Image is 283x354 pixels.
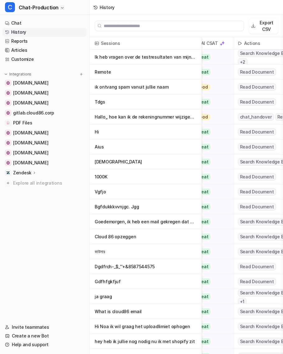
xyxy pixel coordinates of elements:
[191,259,230,274] button: Great
[194,293,211,300] span: Great
[2,46,87,55] a: Articles
[13,90,48,96] span: [DOMAIN_NAME]
[2,179,87,187] a: Explore all integrations
[194,279,211,285] span: Great
[194,204,211,210] span: Great
[5,180,11,186] img: explore all integrations
[2,37,87,46] a: Reports
[257,19,276,32] p: Export CSV
[2,340,87,349] a: Help and support
[95,214,196,229] p: Goedemorgen, ik heb een mail gekregen dat me sslcertificaat verloopt, en moet verlengen voor 175,...
[13,110,54,116] span: gitlab.cloud86.corp
[13,160,48,166] span: [DOMAIN_NAME]
[95,274,196,289] p: Gdfhfgkfjuf
[92,37,199,50] span: Sessions
[13,80,48,86] span: [DOMAIN_NAME]
[2,79,87,87] a: cloud86.io[DOMAIN_NAME]
[2,71,33,77] button: Integrations
[95,50,196,65] p: Ik heb vragen over de testresultaten van mijn website [DOMAIN_NAME]. Volgens internet
[95,319,196,334] p: Hi Noa ik wil graag het uploadlimiet ophogen
[6,151,10,155] img: www.strato.nl
[13,178,84,188] span: Explore all integrations
[191,65,230,80] button: Great
[2,138,87,147] a: www.hostinger.com[DOMAIN_NAME]
[2,119,87,127] a: PDF FilesPDF Files
[95,154,196,169] p: [DEMOGRAPHIC_DATA]
[191,334,230,349] button: Great
[194,114,210,120] span: Good
[238,298,247,305] span: + 1
[194,338,211,345] span: Great
[238,143,276,151] span: Read Document
[6,171,10,175] img: Zendesk
[191,95,230,109] button: Great
[194,219,211,225] span: Great
[191,199,230,214] button: Great
[2,99,87,107] a: support.wix.com[DOMAIN_NAME]
[194,264,211,270] span: Great
[2,323,87,332] a: Invite teammates
[194,189,211,195] span: Great
[194,99,211,105] span: Great
[95,259,196,274] p: Dgdfrch-_$_''+&8587544575
[95,109,196,124] p: Hallo,, hoe kan ik de rekeningnummer wijzigen voor automatische incasso
[9,72,31,77] p: Integrations
[194,249,211,255] span: Great
[95,244,196,259] p: কাউসার
[95,124,196,139] p: Hi
[95,139,196,154] p: Aius
[238,203,276,211] span: Read Document
[95,304,196,319] p: What is cloud86 email
[191,274,230,289] button: Great
[191,139,230,154] button: Great
[2,148,87,157] a: www.strato.nl[DOMAIN_NAME]
[2,158,87,167] a: check86.nl[DOMAIN_NAME]
[6,141,10,145] img: www.hostinger.com
[2,332,87,340] a: Create a new Bot
[249,18,278,34] button: Export CSV
[191,169,230,184] button: Great
[95,289,196,304] p: ja graag
[194,159,211,165] span: Great
[191,229,230,244] button: Great
[6,161,10,165] img: check86.nl
[6,121,10,125] img: PDF Files
[238,278,276,285] span: Read Document
[4,72,8,76] img: expand menu
[100,4,115,11] div: History
[244,37,260,50] h2: Actions
[194,234,211,240] span: Great
[191,184,230,199] button: Great
[191,214,230,229] button: Great
[238,98,276,106] span: Read Document
[194,144,211,150] span: Great
[6,111,10,115] img: gitlab.cloud86.corp
[2,109,87,117] a: gitlab.cloud86.corpgitlab.cloud86.corp
[95,65,196,80] p: Remote
[191,244,230,259] button: Great
[2,28,87,36] a: History
[238,188,276,196] span: Read Document
[194,84,210,90] span: Good
[13,170,31,176] p: Zendesk
[194,323,211,330] span: Great
[238,68,276,76] span: Read Document
[193,37,231,50] span: AI CSAT
[191,289,230,304] button: Great
[238,263,276,270] span: Read Document
[95,169,196,184] p: 1000K
[2,19,87,27] a: Chat
[95,199,196,214] p: Bgfdukkkvvnjgc. Jgg
[95,95,196,109] p: Tdgs
[6,81,10,85] img: cloud86.io
[194,174,211,180] span: Great
[191,50,230,65] button: Great
[191,304,230,319] button: Great
[191,319,230,334] button: Great
[6,131,10,135] img: www.yourhosting.nl
[191,154,230,169] button: Great
[194,129,211,135] span: Great
[238,128,276,136] span: Read Document
[95,229,196,244] p: Cloud 86 opzeggen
